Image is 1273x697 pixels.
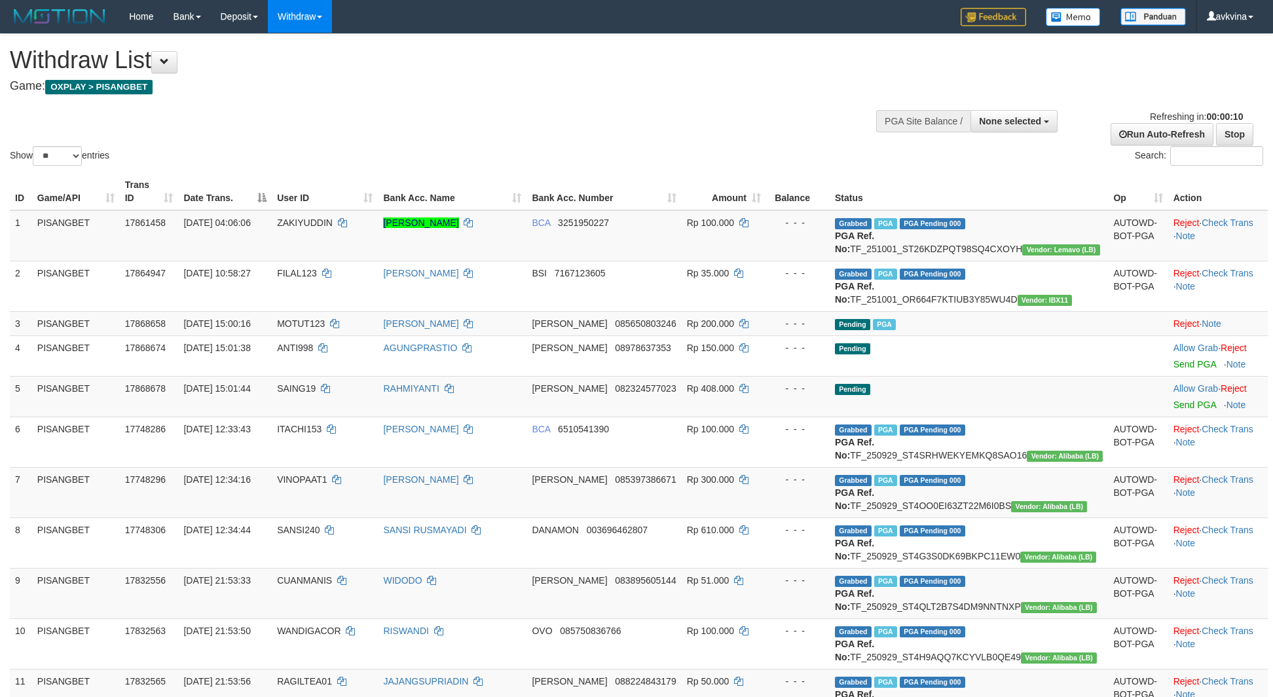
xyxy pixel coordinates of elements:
[835,639,874,662] b: PGA Ref. No:
[830,261,1108,311] td: TF_251001_OR664F7KTIUB3Y85WU4D
[615,474,676,485] span: Copy 085397386671 to clipboard
[771,523,824,537] div: - - -
[1046,8,1101,26] img: Button%20Memo.svg
[10,261,32,311] td: 2
[830,417,1108,467] td: TF_250929_ST4SRHWEKYEMKQ8SAO16
[183,626,250,636] span: [DATE] 21:53:50
[1170,146,1263,166] input: Search:
[532,626,552,636] span: OVO
[961,8,1026,26] img: Feedback.jpg
[687,474,734,485] span: Rp 300.000
[1108,417,1168,467] td: AUTOWD-BOT-PGA
[32,618,120,669] td: PISANGBET
[1173,575,1200,586] a: Reject
[383,525,466,535] a: SANSI RUSMAYADI
[277,318,325,329] span: MOTUT123
[615,383,676,394] span: Copy 082324577023 to clipboard
[900,626,965,637] span: PGA Pending
[183,217,250,228] span: [DATE] 04:06:06
[1108,618,1168,669] td: AUTOWD-BOT-PGA
[1168,467,1268,518] td: · ·
[1173,383,1218,394] a: Allow Grab
[835,525,872,537] span: Grabbed
[771,423,824,436] div: - - -
[10,146,109,166] label: Show entries
[835,343,870,354] span: Pending
[125,575,166,586] span: 17832556
[1150,111,1243,122] span: Refreshing in:
[183,383,250,394] span: [DATE] 15:01:44
[1168,311,1268,335] td: ·
[555,268,606,278] span: Copy 7167123605 to clipboard
[183,474,250,485] span: [DATE] 12:34:16
[10,518,32,568] td: 8
[900,576,965,587] span: PGA Pending
[1173,474,1200,485] a: Reject
[835,437,874,461] b: PGA Ref. No:
[183,676,250,687] span: [DATE] 21:53:56
[532,318,607,329] span: [PERSON_NAME]
[771,382,824,395] div: - - -
[876,110,970,132] div: PGA Site Balance /
[1021,652,1097,664] span: Vendor URL: https://dashboard.q2checkout.com/secure
[830,518,1108,568] td: TF_250929_ST4G3S0DK69BKPC11EW0
[1176,487,1196,498] a: Note
[766,173,830,210] th: Balance
[532,217,550,228] span: BCA
[10,376,32,417] td: 5
[125,676,166,687] span: 17832565
[687,383,734,394] span: Rp 408.000
[125,383,166,394] span: 17868678
[835,424,872,436] span: Grabbed
[120,173,179,210] th: Trans ID: activate to sort column ascending
[1168,518,1268,568] td: · ·
[830,210,1108,261] td: TF_251001_ST26KDZPQT98SQ4CXOYH
[1173,525,1200,535] a: Reject
[900,269,965,280] span: PGA Pending
[771,675,824,688] div: - - -
[183,318,250,329] span: [DATE] 15:00:16
[1176,281,1196,292] a: Note
[1202,626,1253,636] a: Check Trans
[830,467,1108,518] td: TF_250929_ST4OO0EI63ZT22M6I0BS
[900,424,965,436] span: PGA Pending
[383,383,439,394] a: RAHMIYANTI
[125,626,166,636] span: 17832563
[835,319,870,330] span: Pending
[532,525,579,535] span: DANAMON
[687,525,734,535] span: Rp 610.000
[1202,575,1253,586] a: Check Trans
[835,576,872,587] span: Grabbed
[10,311,32,335] td: 3
[874,218,897,229] span: Marked by avkwilly
[383,318,458,329] a: [PERSON_NAME]
[1022,244,1099,255] span: Vendor URL: https://dashboard.q2checkout.com/secure
[183,268,250,278] span: [DATE] 10:58:27
[1227,359,1246,369] a: Note
[125,268,166,278] span: 17864947
[125,318,166,329] span: 17868658
[687,268,729,278] span: Rp 35.000
[1173,424,1200,434] a: Reject
[1202,676,1253,687] a: Check Trans
[830,568,1108,618] td: TF_250929_ST4QLT2B7S4DM9NNTNXP
[277,343,313,353] span: ANTI998
[1221,383,1247,394] a: Reject
[272,173,378,210] th: User ID: activate to sort column ascending
[1168,417,1268,467] td: · ·
[1176,538,1196,548] a: Note
[383,474,458,485] a: [PERSON_NAME]
[835,218,872,229] span: Grabbed
[10,467,32,518] td: 7
[874,424,897,436] span: Marked by avksona
[1108,568,1168,618] td: AUTOWD-BOT-PGA
[532,424,550,434] span: BCA
[1173,343,1221,353] span: ·
[560,626,621,636] span: Copy 085750836766 to clipboard
[532,268,547,278] span: BSI
[1027,451,1103,462] span: Vendor URL: https://dashboard.q2checkout.com/secure
[587,525,648,535] span: Copy 003696462807 to clipboard
[33,146,82,166] select: Showentries
[532,676,607,687] span: [PERSON_NAME]
[125,217,166,228] span: 17861458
